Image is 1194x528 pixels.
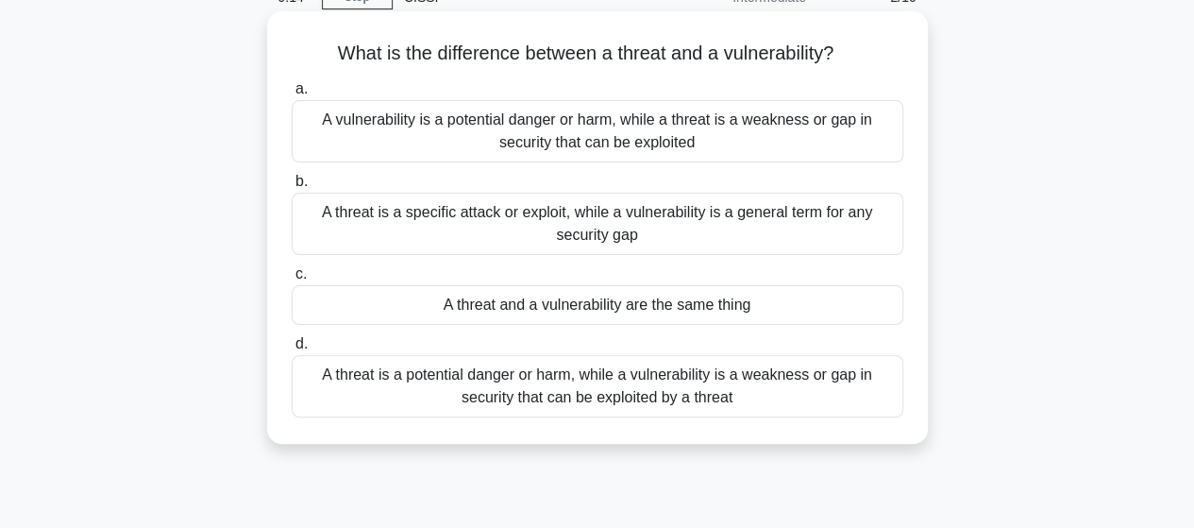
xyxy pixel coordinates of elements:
[292,193,903,255] div: A threat is a specific attack or exploit, while a vulnerability is a general term for any securit...
[292,285,903,325] div: A threat and a vulnerability are the same thing
[295,265,307,281] span: c.
[292,100,903,162] div: A vulnerability is a potential danger or harm, while a threat is a weakness or gap in security th...
[290,42,905,66] h5: What is the difference between a threat and a vulnerability?
[292,355,903,417] div: A threat is a potential danger or harm, while a vulnerability is a weakness or gap in security th...
[295,173,308,189] span: b.
[295,335,308,351] span: d.
[295,80,308,96] span: a.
